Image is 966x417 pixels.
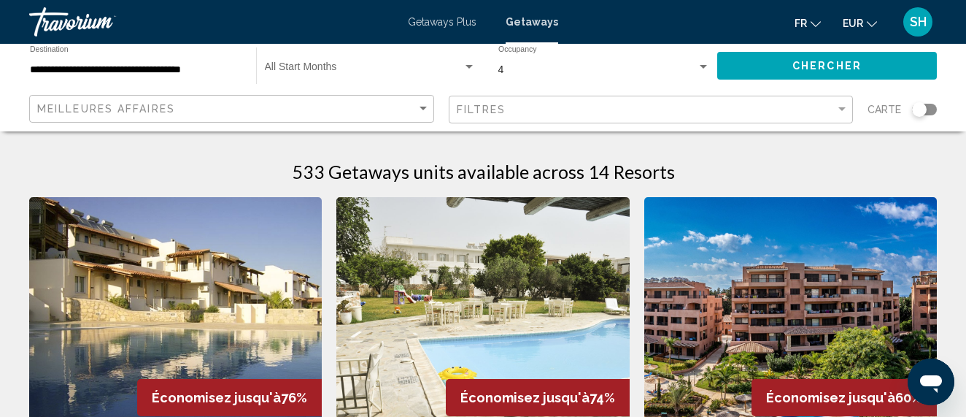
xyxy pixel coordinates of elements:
button: Change language [795,12,821,34]
div: 76% [137,379,322,416]
span: SH [910,15,927,29]
span: Économisez jusqu'à [152,390,281,405]
button: Filter [449,95,854,125]
iframe: Bouton de lancement de la fenêtre de messagerie [908,359,954,405]
span: Meilleures affaires [37,103,175,115]
button: Change currency [843,12,877,34]
span: Chercher [792,61,862,72]
a: Travorium [29,7,393,37]
span: Économisez jusqu'à [766,390,895,405]
h1: 533 Getaways units available across 14 Resorts [292,161,675,183]
span: Économisez jusqu'à [460,390,590,405]
a: Getaways Plus [408,16,476,28]
div: 60% [751,379,937,416]
button: Chercher [717,52,937,79]
a: Getaways [506,16,558,28]
div: 74% [446,379,630,416]
button: User Menu [899,7,937,37]
span: Filtres [457,104,506,115]
span: fr [795,18,807,29]
span: Carte [868,99,901,120]
span: EUR [843,18,863,29]
span: 4 [498,64,504,75]
mat-select: Sort by [37,103,430,115]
